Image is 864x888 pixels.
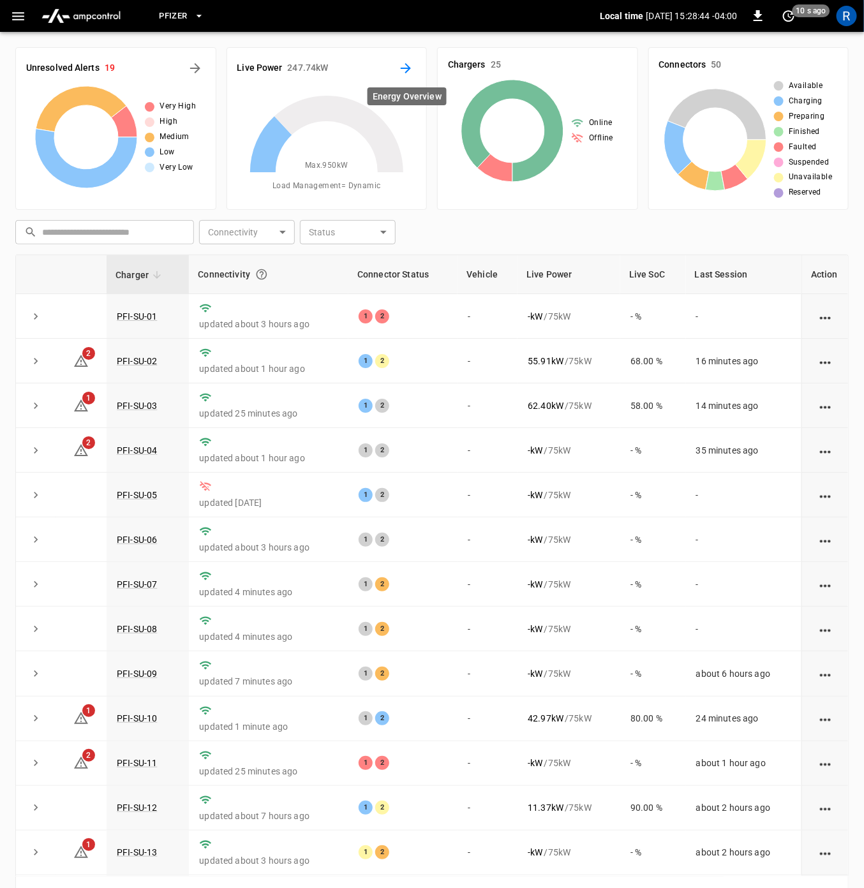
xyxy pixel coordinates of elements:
[817,444,833,457] div: action cell options
[789,126,820,138] span: Finished
[620,428,686,473] td: - %
[237,61,283,75] h6: Live Power
[199,765,338,778] p: updated 25 minutes ago
[199,854,338,867] p: updated about 3 hours ago
[199,407,338,420] p: updated 25 minutes ago
[528,533,610,546] div: / 75 kW
[817,533,833,546] div: action cell options
[458,651,518,696] td: -
[199,452,338,464] p: updated about 1 hour ago
[528,578,610,591] div: / 75 kW
[589,132,613,145] span: Offline
[686,294,801,339] td: -
[82,436,95,449] span: 2
[817,757,833,769] div: action cell options
[528,846,542,859] p: - kW
[359,443,373,457] div: 1
[272,180,381,193] span: Load Management = Dynamic
[199,630,338,643] p: updated 4 minutes ago
[73,757,89,767] a: 2
[26,530,45,549] button: expand row
[73,355,89,365] a: 2
[458,562,518,607] td: -
[817,801,833,814] div: action cell options
[458,473,518,517] td: -
[789,95,823,108] span: Charging
[528,757,542,769] p: - kW
[359,622,373,636] div: 1
[528,399,563,412] p: 62.40 kW
[686,786,801,831] td: about 2 hours ago
[82,838,95,851] span: 1
[199,362,338,375] p: updated about 1 hour ago
[117,803,157,813] a: PFI-SU-12
[305,159,348,172] span: Max. 950 kW
[686,517,801,562] td: -
[458,339,518,383] td: -
[600,10,644,22] p: Local time
[26,575,45,594] button: expand row
[375,801,389,815] div: 2
[686,831,801,875] td: about 2 hours ago
[117,758,157,768] a: PFI-SU-11
[528,310,542,323] p: - kW
[528,757,610,769] div: / 75 kW
[359,354,373,368] div: 1
[528,444,542,457] p: - kW
[789,141,817,154] span: Faulted
[528,578,542,591] p: - kW
[117,490,157,500] a: PFI-SU-05
[117,579,157,589] a: PFI-SU-07
[620,339,686,383] td: 68.00 %
[375,443,389,457] div: 2
[458,383,518,428] td: -
[117,713,157,723] a: PFI-SU-10
[73,400,89,410] a: 1
[82,392,95,404] span: 1
[620,831,686,875] td: - %
[620,294,686,339] td: - %
[528,310,610,323] div: / 75 kW
[528,801,610,814] div: / 75 kW
[837,6,857,26] div: profile-icon
[817,667,833,680] div: action cell options
[686,697,801,741] td: 24 minutes ago
[375,622,389,636] div: 2
[620,517,686,562] td: - %
[686,562,801,607] td: -
[375,756,389,770] div: 2
[117,624,157,634] a: PFI-SU-08
[528,623,610,635] div: / 75 kW
[458,831,518,875] td: -
[620,786,686,831] td: 90.00 %
[117,311,157,322] a: PFI-SU-01
[160,161,193,174] span: Very Low
[375,667,389,681] div: 2
[26,352,45,371] button: expand row
[817,310,833,323] div: action cell options
[199,318,338,330] p: updated about 3 hours ago
[26,396,45,415] button: expand row
[646,10,738,22] p: [DATE] 15:28:44 -04:00
[26,709,45,728] button: expand row
[73,847,89,857] a: 1
[817,399,833,412] div: action cell options
[250,263,273,286] button: Connection between the charger and our software.
[26,843,45,862] button: expand row
[199,586,338,598] p: updated 4 minutes ago
[359,845,373,859] div: 1
[117,356,157,366] a: PFI-SU-02
[288,61,329,75] h6: 247.74 kW
[348,255,458,294] th: Connector Status
[117,401,157,411] a: PFI-SU-03
[199,541,338,554] p: updated about 3 hours ago
[115,267,165,283] span: Charger
[711,58,722,72] h6: 50
[154,4,209,29] button: Pfizer
[620,651,686,696] td: - %
[375,845,389,859] div: 2
[117,535,157,545] a: PFI-SU-06
[359,711,373,725] div: 1
[359,488,373,502] div: 1
[528,355,610,367] div: / 75 kW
